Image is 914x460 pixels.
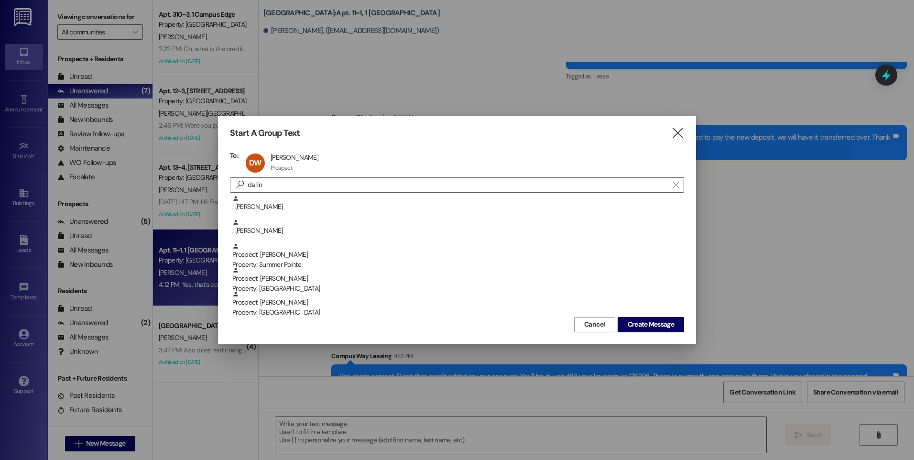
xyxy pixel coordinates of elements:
[230,195,684,219] div: : [PERSON_NAME]
[248,178,668,192] input: Search for any contact or apartment
[230,267,684,291] div: Prospect: [PERSON_NAME]Property: [GEOGRAPHIC_DATA]
[230,291,684,315] div: Prospect: [PERSON_NAME]Property: [GEOGRAPHIC_DATA]
[671,128,684,138] i: 
[232,267,684,294] div: Prospect: [PERSON_NAME]
[230,219,684,243] div: : [PERSON_NAME]
[232,195,684,212] div: : [PERSON_NAME]
[230,128,300,139] h3: Start A Group Text
[628,319,674,329] span: Create Message
[249,158,261,168] span: DW
[230,243,684,267] div: Prospect: [PERSON_NAME]Property: Summer Pointe
[618,317,684,332] button: Create Message
[574,317,615,332] button: Cancel
[232,243,684,270] div: Prospect: [PERSON_NAME]
[232,307,684,318] div: Property: [GEOGRAPHIC_DATA]
[232,180,248,190] i: 
[673,181,678,189] i: 
[271,153,318,162] div: [PERSON_NAME]
[232,260,684,270] div: Property: Summer Pointe
[584,319,605,329] span: Cancel
[232,219,684,236] div: : [PERSON_NAME]
[271,164,293,172] div: Prospect
[232,284,684,294] div: Property: [GEOGRAPHIC_DATA]
[668,178,684,192] button: Clear text
[232,291,684,318] div: Prospect: [PERSON_NAME]
[230,151,239,160] h3: To:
